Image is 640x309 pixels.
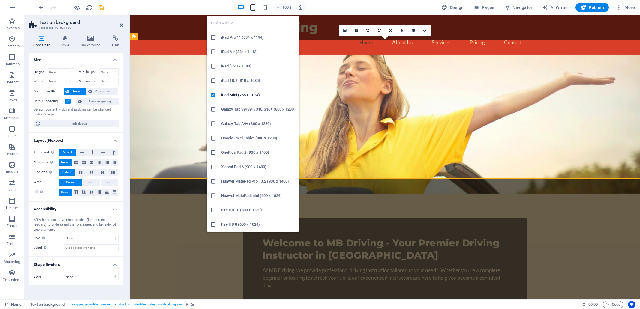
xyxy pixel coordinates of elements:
[34,244,64,251] label: Label
[5,62,20,67] p: Columns
[89,179,93,186] span: On
[385,25,396,36] a: Change orientation
[38,4,45,11] i: Undo: Change minimum width (Ctrl+Z)
[29,257,123,268] h4: Shape Dividers
[30,301,65,308] span: Click to select. Double-click to edit
[471,3,497,12] button: Pages
[64,88,86,95] button: Default
[29,53,123,64] h4: Size
[34,218,119,233] div: ARIA helps assistive technologies (like screen readers) to understand the role, state, and behavi...
[101,179,118,186] button: Off
[59,169,75,176] button: Default
[504,4,533,10] span: Navigator
[86,4,93,11] i: Reload page
[439,3,466,12] button: Design
[191,303,194,306] i: This element contains a background
[221,77,296,84] h6: iPad 10.2 (810 x 1080)
[107,35,123,48] h4: Link
[83,98,117,105] span: Custom spacing
[29,133,123,144] h4: Layout (Flexbox)
[5,44,20,49] p: Elements
[221,120,296,127] h6: Galaxy Tab A9+ (800 x 1280)
[6,170,18,174] p: Images
[605,301,620,308] span: Code
[29,202,123,213] h4: Accessibility
[34,179,59,186] label: Wrap
[38,4,45,11] button: undo
[34,234,47,242] span: Role
[221,206,296,214] h6: Fire HD 10 (800 x 1280)
[603,301,623,308] button: Code
[34,275,41,278] span: Style
[616,4,635,10] span: More
[273,4,294,11] button: 100%
[98,4,105,11] button: save
[221,63,296,70] h6: iPad (820 x 1180)
[5,80,19,85] p: Content
[221,91,296,99] h6: iPad Mini (768 x 1024)
[221,106,296,113] h6: Galaxy Tab S9/S9+/S10/S10+ (800 x 1280)
[7,242,17,246] p: Forms
[441,4,464,10] span: Design
[282,4,292,11] h6: 100%
[221,135,296,142] h6: Google Pixel Tablet (800 x 1280)
[221,163,296,171] h6: Xiaomi Pad 6 (900 x 1400)
[221,221,296,228] h6: Fire HD 8 (600 x 1024)
[34,88,64,95] label: Content width
[593,302,593,307] span: :
[339,25,351,36] a: Select files from the file manager, stock photos, or upload file(s)
[502,3,535,12] button: Navigator
[34,169,59,176] label: Side axis
[79,70,99,74] label: Min. height
[4,116,20,120] p: Accordion
[34,107,119,117] div: Default content width and padding can be changed under Design.
[7,134,17,138] p: Tables
[582,301,598,308] h6: Session time
[588,301,598,308] span: 00 00
[107,179,111,186] span: Off
[71,88,84,95] span: Default
[5,152,19,156] p: Features
[186,303,188,306] i: This element is a customizable preset
[30,301,194,308] nav: breadcrumb
[221,48,296,55] h6: iPad Air (834 x 1112)
[8,188,17,192] p: Slider
[540,3,571,12] button: AI Writer
[575,3,609,12] button: Publish
[542,4,568,10] span: AI Writer
[34,189,59,196] label: Fill
[34,120,119,127] button: Edit design
[76,98,119,105] button: Custom spacing
[408,25,419,36] a: Greyscale
[221,34,296,41] h6: iPad Pro 11 (834 x 1194)
[39,20,123,25] h2: Text on background
[61,159,70,166] span: Default
[64,244,119,251] input: Use a descriptive name
[7,98,17,103] p: Boxes
[396,25,408,36] a: Blur
[61,189,70,196] span: Default
[74,4,81,11] button: Click here to leave preview mode and continue editing
[34,70,47,74] label: Height
[473,4,494,10] span: Pages
[4,26,20,31] p: Favorites
[221,149,296,156] h6: OnePlus Pad 2 (900 x 1400)
[4,260,20,264] p: Marketing
[63,149,72,156] span: Default
[614,3,637,12] button: More
[580,4,604,10] span: Publish
[43,120,117,127] span: Edit design
[34,159,59,166] label: Main axis
[59,189,72,196] button: Default
[374,25,385,36] a: Rotate right 90°
[67,301,183,308] span: . bg-wrapper .preset-fullscreen-text-on-background-v2-home-logo-nav-h1-image-text
[221,192,296,199] h6: Huawei MatePad mini (600 x 1024)
[34,98,65,105] label: Default padding
[76,35,108,48] h4: Background
[29,35,57,48] h4: Container
[34,149,59,156] label: Alignment
[59,179,82,186] button: Default
[79,80,99,83] label: Min. width
[351,25,362,36] a: Crop mode
[98,4,105,11] i: Save (Ctrl+S)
